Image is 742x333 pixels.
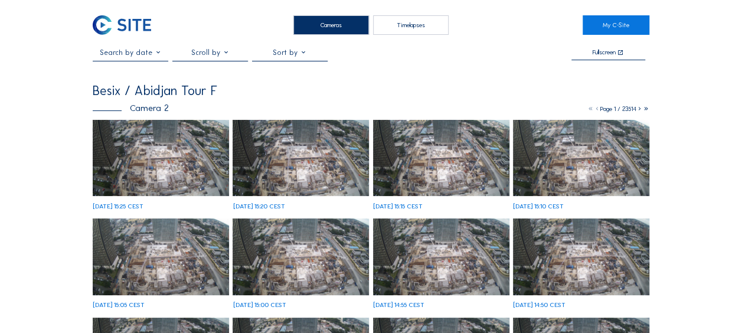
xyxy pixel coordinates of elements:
[93,218,229,295] img: image_53491277
[513,218,649,295] img: image_53490931
[233,218,369,295] img: image_53491147
[233,302,286,308] div: [DATE] 15:00 CEST
[600,105,636,113] span: Page 1 / 23514
[513,302,566,308] div: [DATE] 14:50 CEST
[373,302,424,308] div: [DATE] 14:55 CEST
[373,15,449,35] div: Timelapses
[373,203,423,210] div: [DATE] 15:15 CEST
[513,120,649,197] img: image_53491483
[93,302,145,308] div: [DATE] 15:05 CEST
[93,15,159,35] a: C-SITE Logo
[93,103,169,112] div: Camera 2
[373,120,509,197] img: image_53491614
[93,15,151,35] img: C-SITE Logo
[93,203,143,210] div: [DATE] 15:25 CEST
[593,49,616,56] div: Fullscreen
[93,48,168,57] input: Search by date 󰅀
[93,84,217,97] div: Besix / Abidjan Tour F
[93,120,229,197] img: image_53491811
[293,15,369,35] div: Cameras
[233,203,285,210] div: [DATE] 15:20 CEST
[233,120,369,197] img: image_53491718
[583,15,649,35] a: My C-Site
[513,203,564,210] div: [DATE] 15:10 CEST
[373,218,509,295] img: image_53491064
